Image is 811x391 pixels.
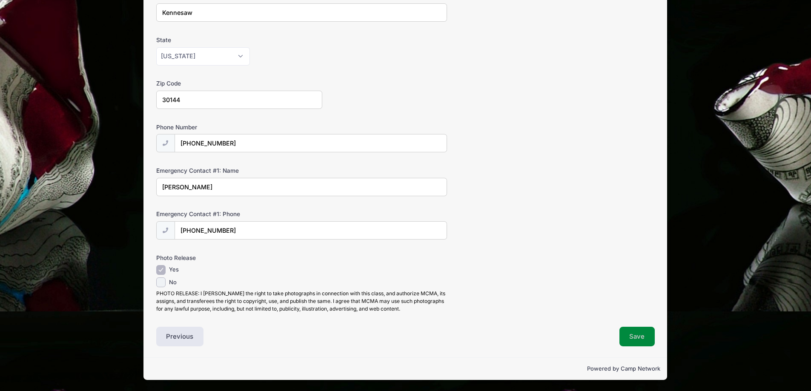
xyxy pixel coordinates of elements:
label: State [156,36,322,44]
div: PHOTO RELEASE: I [PERSON_NAME] the right to take photographs in connection with this class, and a... [156,290,447,313]
label: No [169,278,177,287]
label: Zip Code [156,79,322,88]
label: Phone Number [156,123,322,131]
input: xxxxx [156,91,322,109]
button: Save [619,327,655,346]
input: (xxx) xxx-xxxx [175,134,447,152]
p: Powered by Camp Network [151,365,660,373]
label: Yes [169,265,179,274]
input: (xxx) xxx-xxxx [175,221,447,240]
label: Emergency Contact #1: Name [156,166,322,175]
label: Photo Release [156,254,322,262]
label: Emergency Contact #1: Phone [156,210,322,218]
button: Previous [156,327,204,346]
